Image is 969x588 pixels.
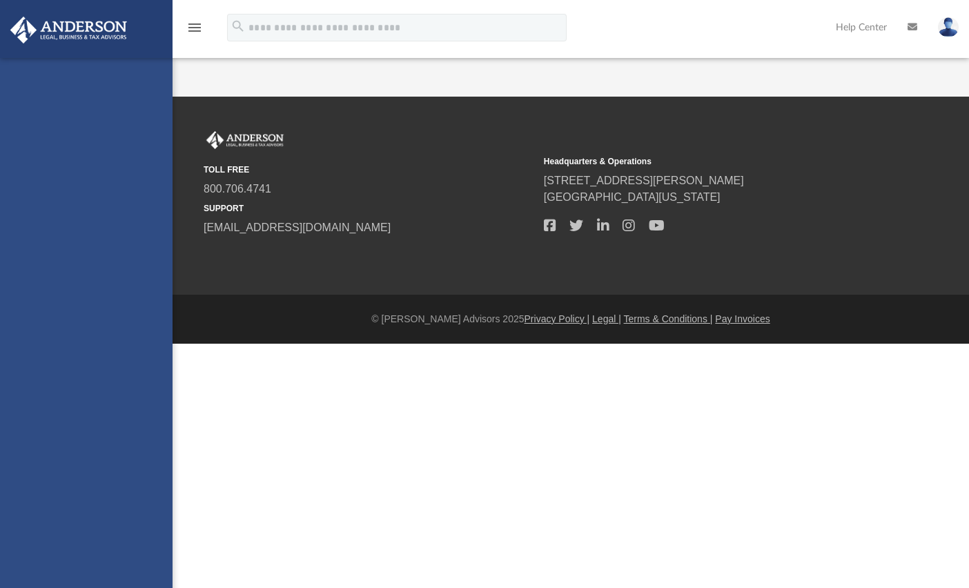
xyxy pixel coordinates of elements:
a: 800.706.4741 [204,183,271,195]
small: Headquarters & Operations [544,155,874,168]
a: Legal | [592,313,621,324]
a: [GEOGRAPHIC_DATA][US_STATE] [544,191,721,203]
a: Pay Invoices [715,313,770,324]
a: menu [186,26,203,36]
i: search [231,19,246,34]
img: Anderson Advisors Platinum Portal [204,131,286,149]
i: menu [186,19,203,36]
small: SUPPORT [204,202,534,215]
a: Terms & Conditions | [624,313,713,324]
img: User Pic [938,17,959,37]
div: © [PERSON_NAME] Advisors 2025 [173,312,969,326]
a: Privacy Policy | [525,313,590,324]
img: Anderson Advisors Platinum Portal [6,17,131,43]
a: [STREET_ADDRESS][PERSON_NAME] [544,175,744,186]
small: TOLL FREE [204,164,534,176]
a: [EMAIL_ADDRESS][DOMAIN_NAME] [204,222,391,233]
